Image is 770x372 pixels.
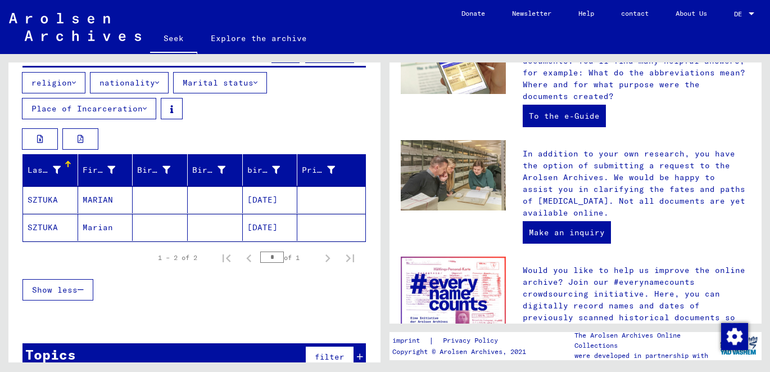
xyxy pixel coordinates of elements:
a: Explore the archive [197,25,320,52]
font: Last name [28,165,73,175]
font: contact [621,9,649,17]
div: birth date [247,161,297,179]
button: Next page [316,246,339,269]
a: Privacy Policy [434,335,511,347]
font: Marital status [183,78,253,88]
mat-header-cell: Birth name [133,154,188,186]
font: Show less [32,285,78,295]
font: In addition to your own research, you have the option of submitting a request to the Arolsen Arch... [523,149,745,218]
button: Marital status [173,72,267,93]
a: imprint [392,335,429,347]
font: Prisoner # [302,165,352,175]
a: To the e-Guide [523,105,606,127]
mat-header-cell: Prisoner # [297,154,365,186]
button: First page [215,246,238,269]
font: Seek [164,33,184,43]
font: DE [734,10,742,18]
img: Arolsen_neg.svg [9,13,141,41]
button: filter [305,346,354,367]
font: imprint [392,336,420,344]
mat-header-cell: birth date [243,154,298,186]
button: nationality [90,72,169,93]
font: MARIAN [83,195,113,205]
font: [DATE] [247,195,278,205]
button: religion [22,72,85,93]
font: Explore the archive [211,33,307,43]
div: Prisoner # [302,161,352,179]
div: Birth name [137,161,187,179]
font: were developed in partnership with [574,351,708,360]
font: SZTUKA [28,222,58,232]
font: The interactive e-guide provides background information to help you understand the documents. You... [523,32,745,101]
font: Birth name [137,165,188,175]
font: birth date [247,165,298,175]
a: Make an inquiry [523,221,611,244]
font: filter [315,352,345,362]
img: enc.jpg [401,257,506,331]
font: Would you like to help us improve the online archive? Join our #everynamecounts crowdsourcing ini... [523,265,745,346]
font: 1 – 2 of 2 [158,253,197,262]
font: Newsletter [512,9,551,17]
font: Place of Incarceration [31,104,143,114]
font: To the e-Guide [529,111,600,121]
font: Topics [25,346,76,363]
div: First name [83,161,133,179]
button: Place of Incarceration [22,98,156,119]
a: Seek [150,25,197,54]
font: SZTUKA [28,195,58,205]
font: About Us [676,9,707,17]
font: | [429,335,434,346]
button: Show less [22,279,93,301]
div: Birth [192,161,242,179]
img: inquiries.jpg [401,140,506,210]
font: of 1 [284,253,300,262]
font: Help [578,9,594,17]
div: Last name [28,161,78,179]
font: First name [83,165,133,175]
font: [DATE] [247,222,278,232]
img: yv_logo.png [718,331,760,360]
mat-header-cell: Last name [23,154,78,186]
font: Donate [461,9,485,17]
font: nationality [99,78,155,88]
mat-header-cell: First name [78,154,133,186]
font: Birth [192,165,218,175]
img: Change consent [721,323,748,350]
font: Make an inquiry [529,227,605,237]
button: Last page [339,246,361,269]
font: Privacy Policy [443,336,498,344]
font: religion [31,78,72,88]
mat-header-cell: Birth [188,154,243,186]
font: Marian [83,222,113,232]
font: Copyright © Arolsen Archives, 2021 [392,347,526,356]
button: Previous page [238,246,260,269]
